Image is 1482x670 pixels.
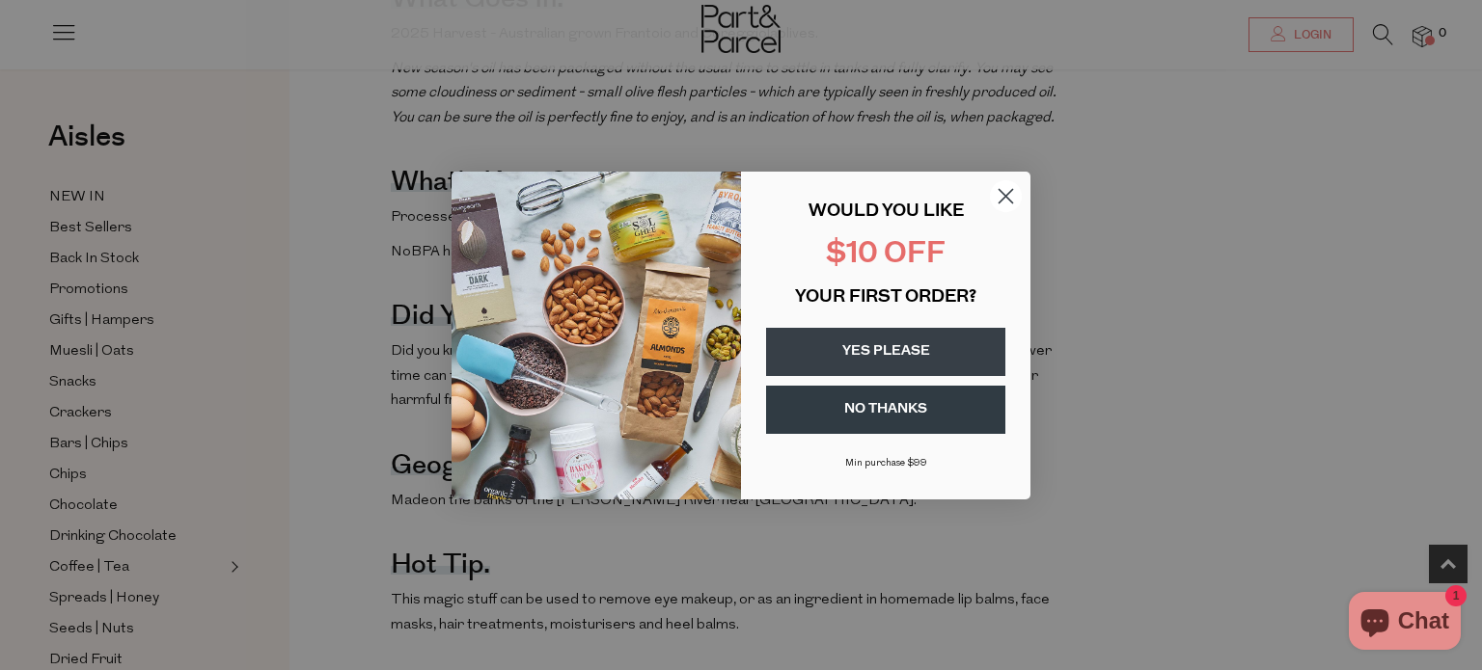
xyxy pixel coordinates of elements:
img: 43fba0fb-7538-40bc-babb-ffb1a4d097bc.jpeg [452,172,741,499]
inbox-online-store-chat: Shopify online store chat [1343,592,1467,655]
button: YES PLEASE [766,328,1005,376]
span: Min purchase $99 [845,458,927,469]
span: WOULD YOU LIKE [809,203,964,221]
span: $10 OFF [826,240,946,270]
button: NO THANKS [766,386,1005,434]
span: YOUR FIRST ORDER? [795,289,976,307]
button: Close dialog [989,179,1023,213]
